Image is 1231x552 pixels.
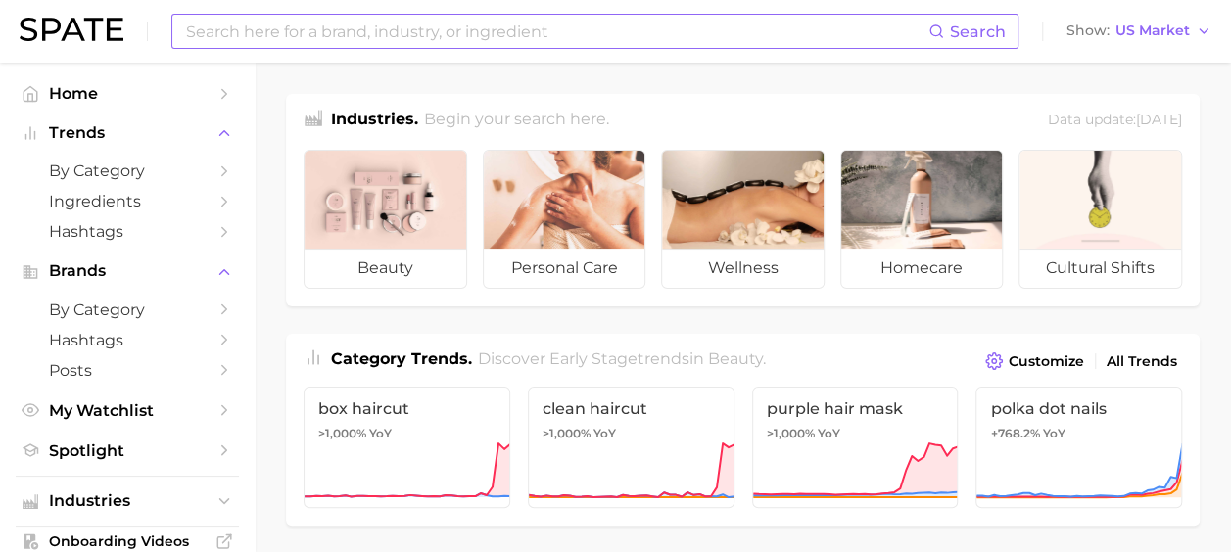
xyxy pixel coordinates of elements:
button: ShowUS Market [1062,19,1216,44]
span: Discover Early Stage trends in . [478,349,766,368]
a: Hashtags [16,325,239,355]
span: >1,000% [767,426,815,440]
span: Industries [49,492,206,510]
button: Customize [980,347,1089,375]
a: Spotlight [16,436,239,466]
span: Category Trends . [331,349,472,368]
button: Brands [16,256,239,286]
a: Posts [16,355,239,386]
span: Customize [1009,353,1084,370]
a: Ingredients [16,186,239,216]
span: beauty [708,349,763,368]
span: Onboarding Videos [49,532,206,550]
span: Home [49,84,206,103]
span: purple hair mask [767,399,944,418]
span: Spotlight [49,441,206,460]
a: purple hair mask>1,000% YoY [752,387,959,508]
span: Posts [49,361,206,380]
a: wellness [661,150,825,289]
span: wellness [662,249,824,288]
span: Ingredients [49,192,206,210]
a: All Trends [1102,348,1182,375]
a: homecare [840,150,1004,289]
input: Search here for a brand, industry, or ingredient [184,15,928,48]
span: YoY [593,426,616,441]
span: clean haircut [543,399,720,418]
div: Data update: [DATE] [1048,108,1182,134]
span: YoY [818,426,840,441]
span: Hashtags [49,222,206,241]
span: polka dot nails [990,399,1167,418]
span: Trends [49,124,206,142]
a: cultural shifts [1018,150,1182,289]
span: Show [1066,25,1110,36]
a: by Category [16,295,239,325]
a: Hashtags [16,216,239,247]
span: YoY [1042,426,1065,441]
span: box haircut [318,399,496,418]
a: My Watchlist [16,395,239,426]
span: All Trends [1107,353,1177,370]
span: Search [950,23,1006,41]
span: My Watchlist [49,401,206,420]
span: US Market [1115,25,1190,36]
span: homecare [841,249,1003,288]
a: polka dot nails+768.2% YoY [975,387,1182,508]
a: beauty [304,150,467,289]
span: by Category [49,161,206,180]
span: by Category [49,300,206,319]
button: Industries [16,486,239,516]
a: by Category [16,156,239,186]
span: Brands [49,262,206,280]
span: Hashtags [49,331,206,349]
img: SPATE [20,18,123,41]
a: clean haircut>1,000% YoY [528,387,734,508]
span: >1,000% [318,426,366,440]
span: YoY [369,426,392,441]
h1: Industries. [331,108,418,134]
button: Trends [16,118,239,148]
span: cultural shifts [1019,249,1181,288]
a: personal care [483,150,646,289]
span: personal care [484,249,645,288]
h2: Begin your search here. [424,108,609,134]
span: +768.2% [990,426,1039,440]
span: beauty [305,249,466,288]
a: box haircut>1,000% YoY [304,387,510,508]
span: >1,000% [543,426,591,440]
a: Home [16,78,239,109]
